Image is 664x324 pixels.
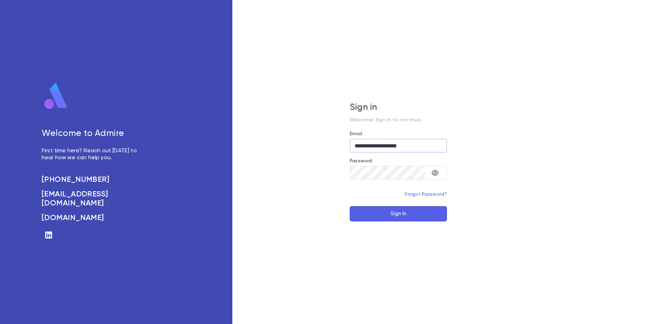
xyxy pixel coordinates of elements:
[405,192,447,197] a: Forgot Password?
[350,131,362,137] label: Email
[350,158,372,164] label: Password
[42,129,144,139] h5: Welcome to Admire
[42,82,70,110] img: logo
[42,213,144,222] a: [DOMAIN_NAME]
[42,175,144,184] a: [PHONE_NUMBER]
[42,147,144,161] p: First time here? Reach out [DATE] to hear how we can help you.
[428,166,442,180] button: toggle password visibility
[350,206,447,221] button: Sign In
[350,117,447,123] p: Welcome! Sign in to continue.
[350,103,447,113] h5: Sign in
[42,190,144,208] a: [EMAIL_ADDRESS][DOMAIN_NAME]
